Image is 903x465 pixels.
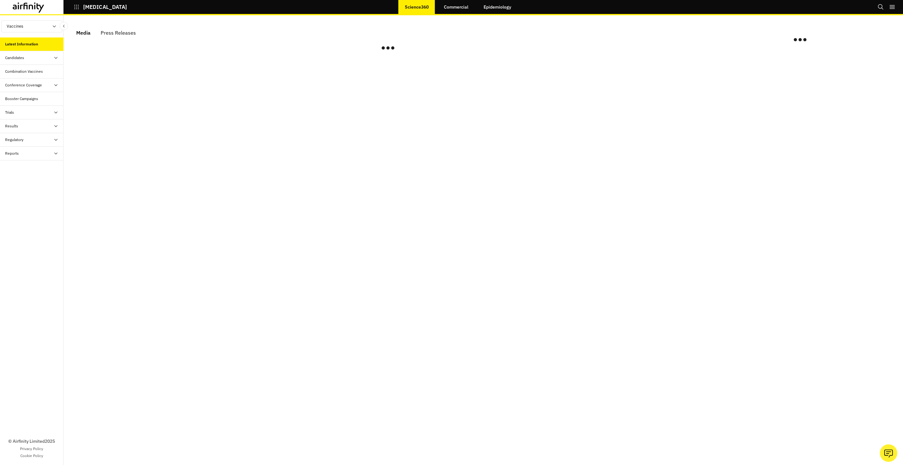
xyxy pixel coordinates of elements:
[60,22,68,30] button: Close Sidebar
[101,28,136,37] div: Press Releases
[8,438,55,445] p: © Airfinity Limited 2025
[1,20,62,32] button: Vaccines
[20,453,43,459] a: Cookie Policy
[878,2,884,12] button: Search
[5,137,23,143] div: Regulatory
[5,82,42,88] div: Conference Coverage
[880,444,897,462] button: Ask our analysts
[5,96,38,102] div: Booster Campaigns
[5,55,24,61] div: Candidates
[76,28,90,37] div: Media
[5,41,38,47] div: Latest Information
[5,151,19,156] div: Reports
[83,4,127,10] p: [MEDICAL_DATA]
[5,69,43,74] div: Combination Vaccines
[405,4,429,10] p: Science360
[5,110,14,115] div: Trials
[20,446,43,452] a: Privacy Policy
[74,2,127,12] button: [MEDICAL_DATA]
[5,123,18,129] div: Results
